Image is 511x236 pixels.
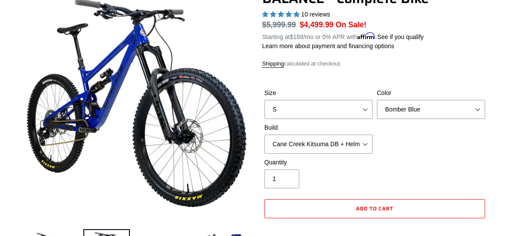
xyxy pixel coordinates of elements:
[262,60,284,68] a: Shipping
[262,30,424,42] p: Starting at /mo or 0% APR with .
[356,204,393,213] span: Add to cart
[300,20,333,29] span: $4,499.99
[262,43,394,49] a: Learn more about payment and financing options
[264,158,373,167] label: Quantity
[301,11,330,18] span: 10 reviews
[264,199,485,218] button: Add to cart
[290,33,303,40] span: $188
[264,123,373,132] label: Build
[264,88,373,98] label: Size
[336,19,366,30] span: On Sale!
[377,88,485,98] label: Color
[262,11,301,18] span: 5.00 stars
[262,20,296,29] s: $5,999.99
[377,33,424,40] a: See if you qualify - Learn more about Affirm Financing (opens in modal)
[262,59,488,68] div: calculated at checkout.
[357,32,376,39] span: Affirm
